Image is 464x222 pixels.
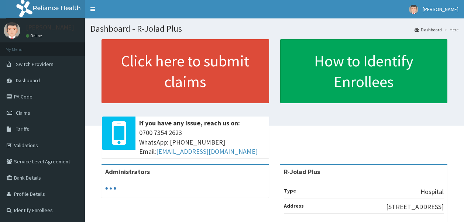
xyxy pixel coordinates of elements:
a: Click here to submit claims [102,39,269,103]
b: If you have any issue, reach us on: [139,119,240,127]
span: Switch Providers [16,61,54,67]
a: [EMAIL_ADDRESS][DOMAIN_NAME] [156,147,258,156]
span: [PERSON_NAME] [423,6,458,13]
p: [PERSON_NAME] [26,24,74,31]
span: Claims [16,110,30,116]
b: Administrators [105,167,150,176]
a: Online [26,33,44,38]
a: How to Identify Enrollees [280,39,448,103]
h1: Dashboard - R-Jolad Plus [90,24,458,34]
span: 0700 7354 2623 WhatsApp: [PHONE_NUMBER] Email: [139,128,265,156]
p: [STREET_ADDRESS] [386,202,444,212]
img: User Image [4,22,20,39]
strong: R-Jolad Plus [284,167,320,176]
b: Address [284,202,304,209]
a: Dashboard [415,27,442,33]
span: Dashboard [16,77,40,84]
svg: audio-loading [105,183,116,194]
img: User Image [409,5,418,14]
li: Here [443,27,458,33]
p: Hospital [420,187,444,197]
b: Type [284,187,296,194]
span: Tariffs [16,126,29,132]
